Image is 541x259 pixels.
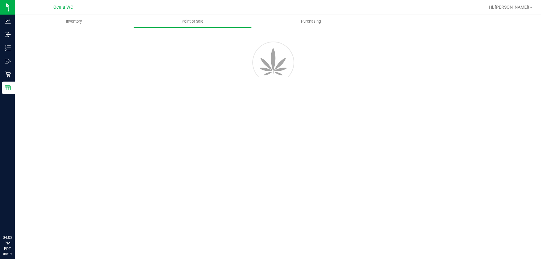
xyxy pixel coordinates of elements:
p: 08/19 [3,252,12,256]
span: Purchasing [293,19,329,24]
inline-svg: Inbound [5,31,11,38]
span: Inventory [58,19,90,24]
span: Hi, [PERSON_NAME]! [489,5,529,10]
p: 04:02 PM EDT [3,235,12,252]
inline-svg: Outbound [5,58,11,64]
inline-svg: Inventory [5,45,11,51]
span: Point of Sale [173,19,212,24]
inline-svg: Retail [5,71,11,78]
inline-svg: Reports [5,85,11,91]
inline-svg: Analytics [5,18,11,24]
a: Inventory [15,15,133,28]
span: Ocala WC [53,5,73,10]
a: Purchasing [252,15,370,28]
a: Point of Sale [133,15,252,28]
